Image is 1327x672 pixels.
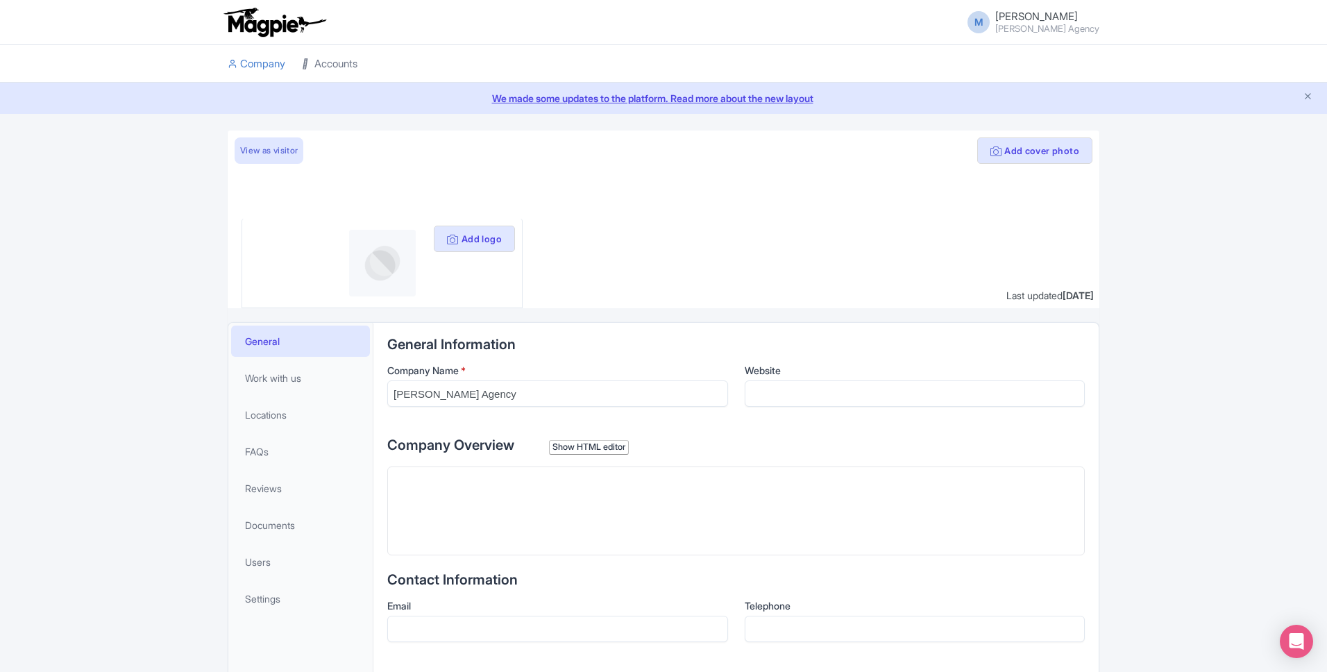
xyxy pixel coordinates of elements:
[231,473,370,504] a: Reviews
[977,137,1092,164] button: Add cover photo
[245,518,295,532] span: Documents
[995,24,1099,33] small: [PERSON_NAME] Agency
[245,591,280,606] span: Settings
[1280,625,1313,658] div: Open Intercom Messenger
[1063,289,1094,301] span: [DATE]
[245,481,282,496] span: Reviews
[235,137,303,164] a: View as visitor
[434,226,515,252] button: Add logo
[995,10,1078,23] span: [PERSON_NAME]
[231,583,370,614] a: Settings
[967,11,990,33] span: M
[231,436,370,467] a: FAQs
[245,371,301,385] span: Work with us
[231,546,370,578] a: Users
[349,230,416,296] img: profile-logo-d1a8e230fb1b8f12adc913e4f4d7365c.png
[387,364,459,376] span: Company Name
[387,600,411,612] span: Email
[228,45,285,83] a: Company
[387,572,1085,587] h2: Contact Information
[245,408,287,422] span: Locations
[745,364,781,376] span: Website
[245,555,271,569] span: Users
[245,334,280,348] span: General
[245,444,269,459] span: FAQs
[302,45,357,83] a: Accounts
[959,11,1099,33] a: M [PERSON_NAME] [PERSON_NAME] Agency
[745,600,791,612] span: Telephone
[231,362,370,394] a: Work with us
[231,399,370,430] a: Locations
[8,91,1319,106] a: We made some updates to the platform. Read more about the new layout
[1006,288,1094,303] div: Last updated
[387,337,1085,352] h2: General Information
[231,326,370,357] a: General
[221,7,328,37] img: logo-ab69f6fb50320c5b225c76a69d11143b.png
[549,440,629,455] div: Show HTML editor
[387,437,514,453] span: Company Overview
[231,510,370,541] a: Documents
[1303,90,1313,106] button: Close announcement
